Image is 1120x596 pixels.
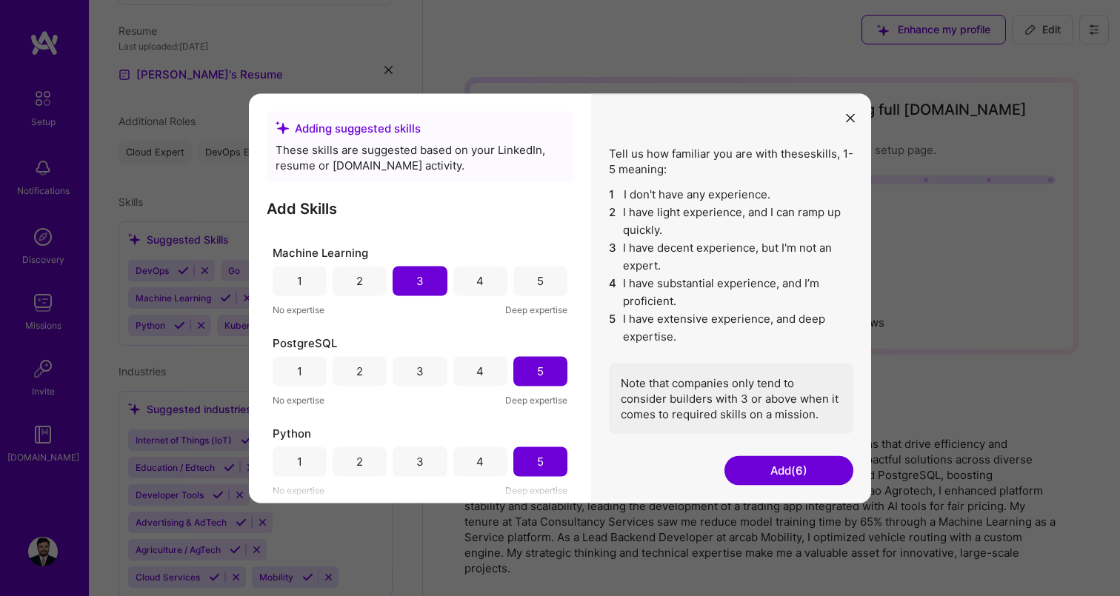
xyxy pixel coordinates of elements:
div: 1 [297,364,302,379]
li: I have light experience, and I can ramp up quickly. [609,203,853,238]
span: Python [273,425,311,441]
span: 3 [609,238,617,274]
div: 3 [416,273,424,289]
div: 4 [476,454,484,469]
span: 2 [609,203,617,238]
span: Deep expertise [505,482,567,498]
div: 2 [356,454,363,469]
span: Deep expertise [505,392,567,407]
span: 4 [609,274,617,309]
button: Add(6) [724,455,853,485]
span: No expertise [273,392,324,407]
div: Adding suggested skills [276,120,564,135]
div: 4 [476,273,484,289]
span: 5 [609,309,617,345]
span: 1 [609,185,618,203]
div: 1 [297,273,302,289]
span: No expertise [273,482,324,498]
div: Tell us how familiar you are with these skills , 1-5 meaning: [609,145,853,433]
li: I have extensive experience, and deep expertise. [609,309,853,345]
div: These skills are suggested based on your LinkedIn, resume or [DOMAIN_NAME] activity. [276,141,564,173]
div: modal [249,93,871,503]
div: 2 [356,364,363,379]
div: Note that companies only tend to consider builders with 3 or above when it comes to required skil... [609,363,853,433]
div: 4 [476,364,484,379]
div: 3 [416,364,424,379]
div: 1 [297,454,302,469]
span: Machine Learning [273,244,368,260]
span: Deep expertise [505,301,567,317]
div: 3 [416,454,424,469]
li: I have substantial experience, and I’m proficient. [609,274,853,309]
div: 5 [537,364,544,379]
i: icon Close [846,114,855,123]
div: 5 [537,454,544,469]
li: I have decent experience, but I'm not an expert. [609,238,853,274]
div: 5 [537,273,544,289]
div: 2 [356,273,363,289]
span: No expertise [273,301,324,317]
i: icon SuggestedTeams [276,121,289,135]
span: PostgreSQL [273,335,337,350]
li: I don't have any experience. [609,185,853,203]
h3: Add Skills [267,199,573,217]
